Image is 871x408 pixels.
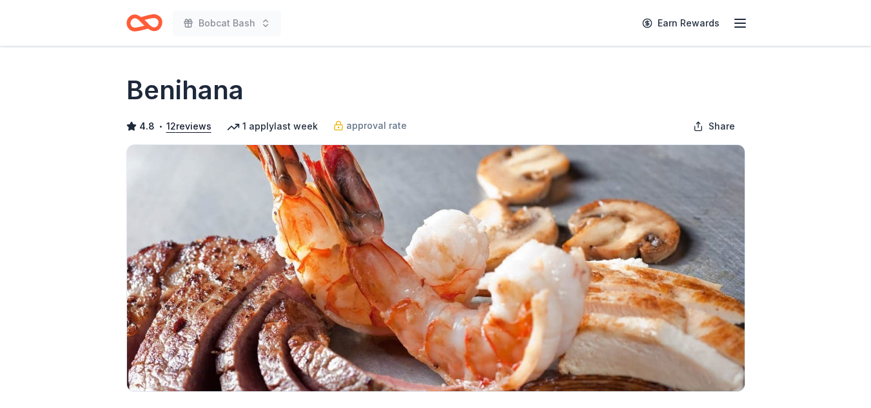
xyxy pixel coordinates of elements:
span: Bobcat Bash [199,15,255,31]
button: Bobcat Bash [173,10,281,36]
img: Image for Benihana [127,145,745,391]
span: 4.8 [139,119,155,134]
span: Share [709,119,735,134]
a: Home [126,8,162,38]
span: approval rate [346,118,407,133]
div: 1 apply last week [227,119,318,134]
a: Earn Rewards [634,12,727,35]
h1: Benihana [126,72,244,108]
a: approval rate [333,118,407,133]
button: 12reviews [166,119,211,134]
span: • [158,121,162,131]
button: Share [683,113,745,139]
